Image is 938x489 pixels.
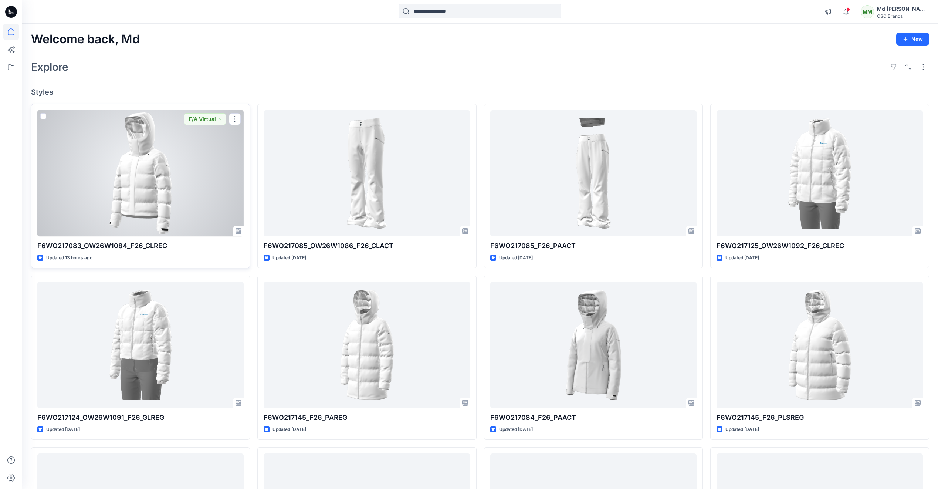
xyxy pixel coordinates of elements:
[264,282,470,408] a: F6WO217145_F26_PAREG
[37,110,244,236] a: F6WO217083_OW26W1084_F26_GLREG
[490,412,697,423] p: F6WO217084_F26_PAACT
[46,426,80,434] p: Updated [DATE]
[264,412,470,423] p: F6WO217145_F26_PAREG
[272,254,306,262] p: Updated [DATE]
[896,33,929,46] button: New
[717,282,923,408] a: F6WO217145_F26_PLSREG
[499,254,533,262] p: Updated [DATE]
[264,110,470,236] a: F6WO217085_OW26W1086_F26_GLACT
[877,4,929,13] div: Md [PERSON_NAME]
[717,412,923,423] p: F6WO217145_F26_PLSREG
[37,282,244,408] a: F6WO217124_OW26W1091_F26_GLREG
[46,254,92,262] p: Updated 13 hours ago
[31,61,68,73] h2: Explore
[490,282,697,408] a: F6WO217084_F26_PAACT
[37,412,244,423] p: F6WO217124_OW26W1091_F26_GLREG
[877,13,929,19] div: CSC Brands
[499,426,533,434] p: Updated [DATE]
[31,88,929,97] h4: Styles
[725,426,759,434] p: Updated [DATE]
[31,33,140,46] h2: Welcome back, Md
[861,5,874,18] div: MM
[490,110,697,236] a: F6WO217085_F26_PAACT
[725,254,759,262] p: Updated [DATE]
[264,241,470,251] p: F6WO217085_OW26W1086_F26_GLACT
[37,241,244,251] p: F6WO217083_OW26W1084_F26_GLREG
[490,241,697,251] p: F6WO217085_F26_PAACT
[717,110,923,236] a: F6WO217125_OW26W1092_F26_GLREG
[717,241,923,251] p: F6WO217125_OW26W1092_F26_GLREG
[272,426,306,434] p: Updated [DATE]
